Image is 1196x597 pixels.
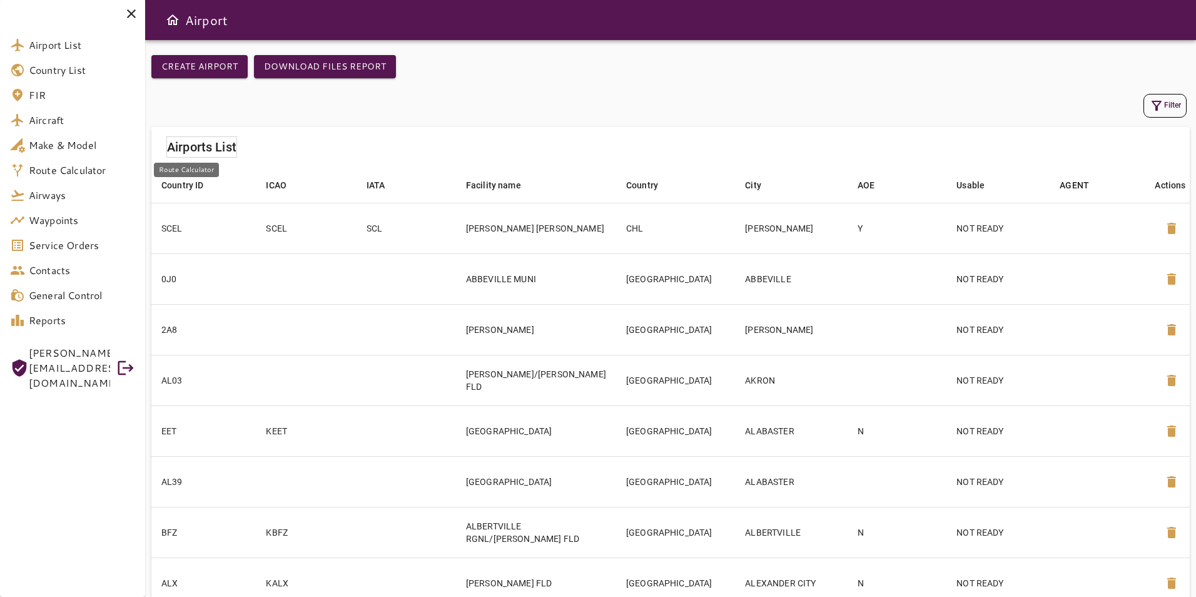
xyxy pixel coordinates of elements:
button: Delete Airport [1157,365,1187,395]
span: Airways [29,188,135,203]
span: ICAO [266,178,303,193]
td: N [848,406,946,456]
td: SCEL [256,203,356,253]
button: Delete Airport [1157,416,1187,446]
span: Route Calculator [29,163,135,178]
p: NOT READY [956,374,1040,387]
span: Waypoints [29,213,135,228]
span: delete [1164,576,1179,591]
td: 2A8 [151,304,256,355]
div: ICAO [266,178,286,193]
div: Country [626,178,658,193]
p: NOT READY [956,222,1040,235]
td: [PERSON_NAME] [456,304,616,355]
span: Make & Model [29,138,135,153]
td: [GEOGRAPHIC_DATA] [456,456,616,507]
span: City [745,178,778,193]
button: Create airport [151,55,248,78]
p: NOT READY [956,526,1040,539]
h6: Airports List [167,137,236,157]
td: [PERSON_NAME] [PERSON_NAME] [456,203,616,253]
td: [GEOGRAPHIC_DATA] [456,406,616,456]
span: Facility name [466,178,537,193]
td: N [848,507,946,558]
td: AL03 [151,355,256,406]
button: Open drawer [160,8,185,33]
span: Country List [29,63,135,78]
td: SCEL [151,203,256,253]
td: [GEOGRAPHIC_DATA] [616,507,735,558]
span: Service Orders [29,238,135,253]
p: NOT READY [956,476,1040,488]
span: delete [1164,373,1179,388]
td: [GEOGRAPHIC_DATA] [616,253,735,304]
td: [PERSON_NAME]/[PERSON_NAME] FLD [456,355,616,406]
td: [GEOGRAPHIC_DATA] [616,304,735,355]
td: ABBEVILLE [735,253,848,304]
td: ALBERTVILLE RGNL/[PERSON_NAME] FLD [456,507,616,558]
span: Contacts [29,263,135,278]
p: NOT READY [956,273,1040,285]
div: Usable [956,178,985,193]
span: General Control [29,288,135,303]
td: AKRON [735,355,848,406]
td: Y [848,203,946,253]
span: delete [1164,322,1179,337]
td: SCL [357,203,456,253]
span: AOE [858,178,891,193]
span: Aircraft [29,113,135,128]
td: [GEOGRAPHIC_DATA] [616,406,735,456]
p: NOT READY [956,324,1040,336]
span: Airport List [29,38,135,53]
span: FIR [29,88,135,103]
div: Route Calculator [154,163,219,177]
td: [PERSON_NAME] [735,203,848,253]
button: Delete Airport [1157,518,1187,548]
td: 0J0 [151,253,256,304]
span: delete [1164,424,1179,439]
span: delete [1164,221,1179,236]
td: CHL [616,203,735,253]
button: Download Files Report [254,55,396,78]
span: Country [626,178,674,193]
td: ABBEVILLE MUNI [456,253,616,304]
button: Filter [1143,94,1187,118]
td: ALABASTER [735,456,848,507]
td: [PERSON_NAME] [735,304,848,355]
td: KBFZ [256,507,356,558]
td: BFZ [151,507,256,558]
p: NOT READY [956,577,1040,589]
span: [PERSON_NAME][EMAIL_ADDRESS][DOMAIN_NAME] [29,345,110,390]
div: IATA [367,178,385,193]
span: Usable [956,178,1001,193]
span: IATA [367,178,402,193]
span: delete [1164,525,1179,540]
span: AGENT [1060,178,1105,193]
button: Delete Airport [1157,467,1187,497]
td: EET [151,406,256,456]
div: AOE [858,178,874,193]
div: City [745,178,761,193]
button: Delete Airport [1157,213,1187,243]
p: NOT READY [956,425,1040,437]
button: Delete Airport [1157,315,1187,345]
td: KEET [256,406,356,456]
div: Country ID [161,178,204,193]
button: Delete Airport [1157,264,1187,294]
td: [GEOGRAPHIC_DATA] [616,355,735,406]
span: Reports [29,313,135,328]
td: AL39 [151,456,256,507]
span: Country ID [161,178,220,193]
td: [GEOGRAPHIC_DATA] [616,456,735,507]
div: AGENT [1060,178,1089,193]
div: Facility name [466,178,521,193]
span: delete [1164,474,1179,489]
span: delete [1164,272,1179,287]
td: ALBERTVILLE [735,507,848,558]
td: ALABASTER [735,406,848,456]
h6: Airport [185,10,228,30]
